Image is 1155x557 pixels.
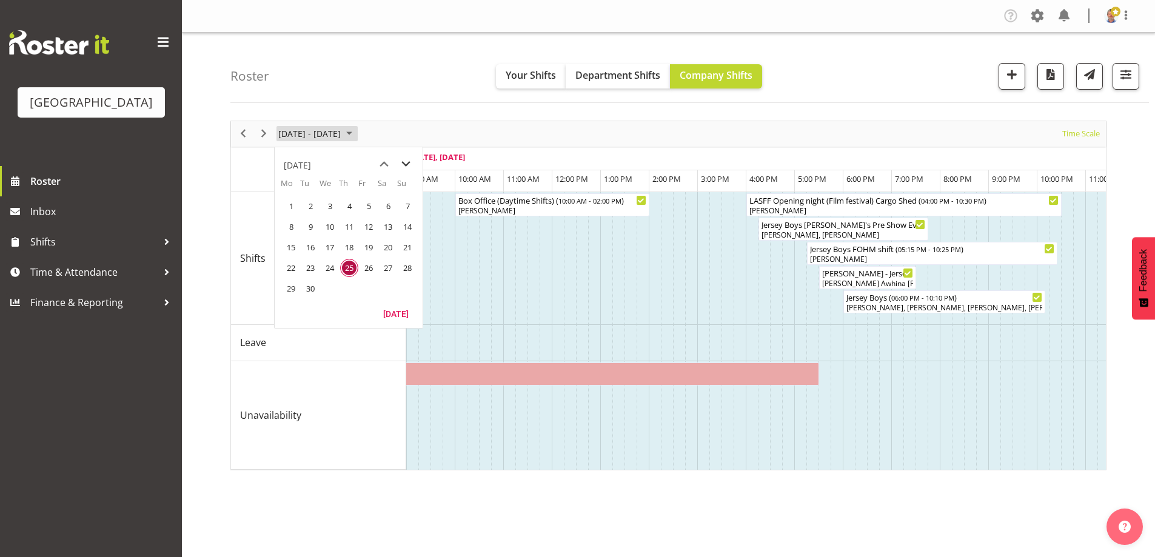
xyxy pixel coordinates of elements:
[321,218,339,236] span: Wednesday, September 10, 2025
[410,173,438,184] span: 9:00 AM
[680,68,752,82] span: Company Shifts
[301,238,320,256] span: Tuesday, September 16, 2025
[1060,126,1102,141] button: Time Scale
[30,233,158,251] span: Shifts
[458,173,491,184] span: 10:00 AM
[282,197,300,215] span: Monday, September 1, 2025
[921,196,984,205] span: 04:00 PM - 10:30 PM
[30,172,176,190] span: Roster
[230,121,1106,470] div: Timeline Week of September 25, 2025
[652,173,681,184] span: 2:00 PM
[992,173,1020,184] span: 9:00 PM
[379,259,397,277] span: Saturday, September 27, 2025
[240,408,301,422] span: Unavailability
[30,202,176,221] span: Inbox
[762,230,925,241] div: [PERSON_NAME], [PERSON_NAME]
[282,238,300,256] span: Monday, September 15, 2025
[301,218,320,236] span: Tuesday, September 9, 2025
[749,194,1059,206] div: LASFF Opening night (Film festival) Cargo Shed ( )
[321,238,339,256] span: Wednesday, September 17, 2025
[375,305,417,322] button: Today
[379,218,397,236] span: Saturday, September 13, 2025
[458,194,646,206] div: Box Office (Daytime Shifts) ( )
[301,197,320,215] span: Tuesday, September 2, 2025
[1104,8,1119,23] img: cian-ocinnseala53500ffac99bba29ecca3b151d0be656.png
[846,173,875,184] span: 6:00 PM
[379,238,397,256] span: Saturday, September 20, 2025
[843,290,1045,313] div: Shifts"s event - Jersey Boys Begin From Thursday, September 25, 2025 at 6:00:00 PM GMT+12:00 Ends...
[398,238,417,256] span: Sunday, September 21, 2025
[604,173,632,184] span: 1:00 PM
[233,121,253,147] div: previous period
[1076,63,1103,90] button: Send a list of all shifts for the selected filtered period to all rostered employees.
[321,197,339,215] span: Wednesday, September 3, 2025
[340,259,358,277] span: Thursday, September 25, 2025
[320,178,339,196] th: We
[1132,237,1155,319] button: Feedback - Show survey
[358,178,378,196] th: Fr
[231,361,406,470] td: Unavailability resource
[231,325,406,361] td: Leave resource
[496,64,566,88] button: Your Shifts
[1040,173,1073,184] span: 10:00 PM
[379,197,397,215] span: Saturday, September 6, 2025
[746,193,1062,216] div: Shifts"s event - LASFF Opening night (Film festival) Cargo Shed Begin From Thursday, September 25...
[762,218,925,230] div: Jersey Boys [PERSON_NAME]'s Pre Show Event ( )
[281,178,300,196] th: Mo
[235,126,252,141] button: Previous
[1037,63,1064,90] button: Download a PDF of the roster according to the set date range.
[230,69,269,83] h4: Roster
[398,197,417,215] span: Sunday, September 7, 2025
[822,278,913,289] div: [PERSON_NAME] Awhina [PERSON_NAME]
[339,258,358,278] td: Thursday, September 25, 2025
[301,259,320,277] span: Tuesday, September 23, 2025
[30,263,158,281] span: Time & Attendance
[300,178,320,196] th: Tu
[340,238,358,256] span: Thursday, September 18, 2025
[398,259,417,277] span: Sunday, September 28, 2025
[898,244,961,254] span: 05:15 PM - 10:25 PM
[1113,63,1139,90] button: Filter Shifts
[566,64,670,88] button: Department Shifts
[360,218,378,236] span: Friday, September 12, 2025
[575,68,660,82] span: Department Shifts
[277,126,342,141] span: [DATE] - [DATE]
[458,205,646,216] div: [PERSON_NAME]
[395,153,417,175] button: next month
[999,63,1025,90] button: Add a new shift
[943,173,972,184] span: 8:00 PM
[819,266,916,289] div: Shifts"s event - Bobby-Lea - Jersey Boys - Box Office Begin From Thursday, September 25, 2025 at ...
[378,178,397,196] th: Sa
[339,178,358,196] th: Th
[253,121,274,147] div: next period
[30,293,158,312] span: Finance & Reporting
[240,251,266,265] span: Shifts
[670,64,762,88] button: Company Shifts
[410,152,465,162] span: [DATE], [DATE]
[360,197,378,215] span: Friday, September 5, 2025
[701,173,729,184] span: 3:00 PM
[240,335,266,350] span: Leave
[507,173,540,184] span: 11:00 AM
[749,205,1059,216] div: [PERSON_NAME]
[455,193,649,216] div: Shifts"s event - Box Office (Daytime Shifts) Begin From Thursday, September 25, 2025 at 10:00:00 ...
[1138,249,1149,292] span: Feedback
[397,178,417,196] th: Su
[555,173,588,184] span: 12:00 PM
[231,192,406,325] td: Shifts resource
[798,173,826,184] span: 5:00 PM
[506,68,556,82] span: Your Shifts
[340,197,358,215] span: Thursday, September 4, 2025
[301,279,320,298] span: Tuesday, September 30, 2025
[274,121,360,147] div: September 22 - 28, 2025
[360,238,378,256] span: Friday, September 19, 2025
[807,242,1057,265] div: Shifts"s event - Jersey Boys FOHM shift Begin From Thursday, September 25, 2025 at 5:15:00 PM GMT...
[340,218,358,236] span: Thursday, September 11, 2025
[810,254,1054,265] div: [PERSON_NAME]
[282,259,300,277] span: Monday, September 22, 2025
[891,293,954,302] span: 06:00 PM - 10:10 PM
[284,153,311,178] div: title
[360,259,378,277] span: Friday, September 26, 2025
[1119,521,1131,533] img: help-xxl-2.png
[256,126,272,141] button: Next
